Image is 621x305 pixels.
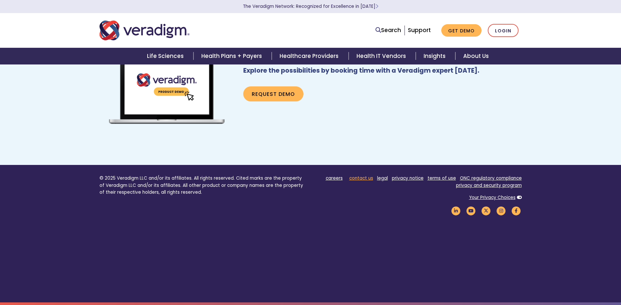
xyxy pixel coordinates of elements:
a: Veradigm LinkedIn Link [450,207,462,214]
a: careers [326,175,343,181]
a: ONC regulatory compliance [460,175,522,181]
a: Get Demo [441,24,482,37]
a: About Us [455,48,497,64]
a: Request Demo [243,86,303,101]
a: privacy notice [392,175,424,181]
p: Explore the possibilities by booking time with a Veradigm expert [DATE]. [243,66,521,76]
a: terms of use [428,175,456,181]
a: privacy and security program [456,182,522,188]
a: The Veradigm Network: Recognized for Excellence in [DATE]Learn More [243,3,378,9]
a: Veradigm Facebook Link [511,207,522,214]
a: Support [408,26,431,34]
span: Learn More [375,3,378,9]
a: Search [375,26,401,35]
a: Life Sciences [139,48,193,64]
a: Health IT Vendors [349,48,416,64]
a: legal [377,175,388,181]
a: Veradigm Twitter Link [481,207,492,214]
a: contact us [349,175,373,181]
a: Veradigm Instagram Link [496,207,507,214]
a: Your Privacy Choices [469,194,516,201]
a: Healthcare Providers [272,48,348,64]
a: Health Plans + Payers [193,48,272,64]
img: Veradigm logo [100,20,190,41]
a: Login [488,24,519,37]
a: Veradigm YouTube Link [466,207,477,214]
a: Insights [416,48,455,64]
p: © 2025 Veradigm LLC and/or its affiliates. All rights reserved. Cited marks are the property of V... [100,175,306,196]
